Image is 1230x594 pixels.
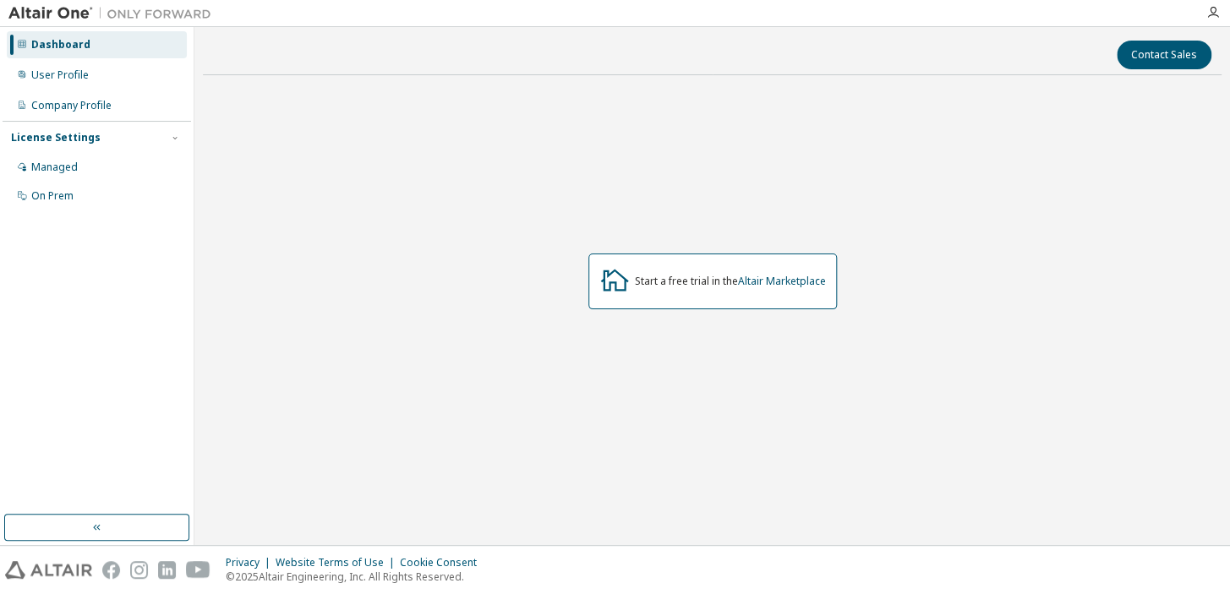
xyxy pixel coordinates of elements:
[1117,41,1211,69] button: Contact Sales
[31,68,89,82] div: User Profile
[31,189,74,203] div: On Prem
[8,5,220,22] img: Altair One
[276,556,400,569] div: Website Terms of Use
[186,561,210,579] img: youtube.svg
[738,274,826,288] a: Altair Marketplace
[635,275,826,288] div: Start a free trial in the
[31,161,78,174] div: Managed
[158,561,176,579] img: linkedin.svg
[102,561,120,579] img: facebook.svg
[400,556,487,569] div: Cookie Consent
[226,556,276,569] div: Privacy
[130,561,148,579] img: instagram.svg
[31,38,90,52] div: Dashboard
[11,131,101,144] div: License Settings
[5,561,92,579] img: altair_logo.svg
[226,569,487,584] p: © 2025 Altair Engineering, Inc. All Rights Reserved.
[31,99,112,112] div: Company Profile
